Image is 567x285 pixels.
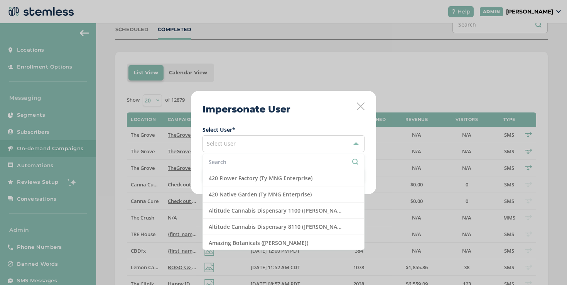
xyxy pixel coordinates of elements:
li: Altitude Cannabis Dispensary 1100 ([PERSON_NAME]) [203,203,364,219]
iframe: Chat Widget [528,248,567,285]
span: Select User [207,140,236,147]
li: 420 Native Garden (Ty MNG Enterprise) [203,186,364,203]
li: 420 Flower Factory (Ty MNG Enterprise) [203,170,364,186]
input: Search [209,158,358,166]
li: Altitude Cannabis Dispensary 8110 ([PERSON_NAME]) [203,219,364,235]
h2: Impersonate User [202,102,290,116]
li: Amazing Botanicals ([PERSON_NAME]) [203,235,364,251]
label: Select User [202,126,364,134]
